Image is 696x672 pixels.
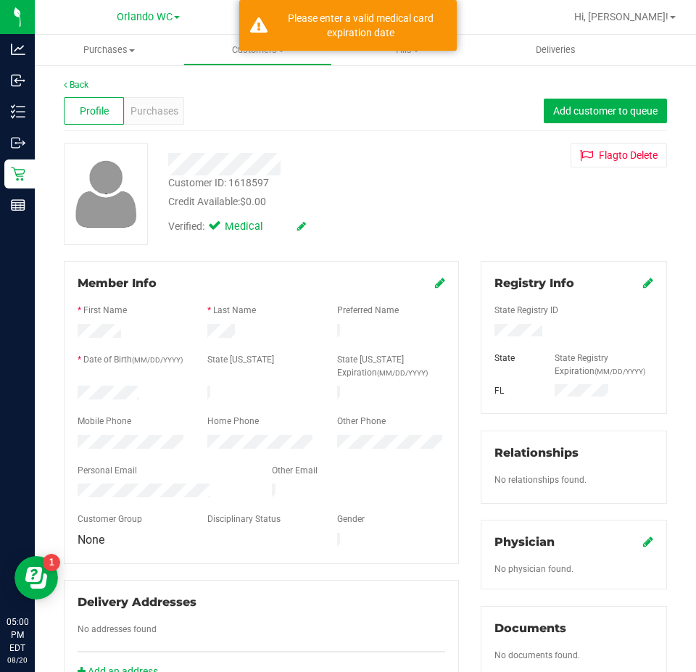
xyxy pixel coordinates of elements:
a: Purchases [35,35,183,65]
div: Please enter a valid medical card expiration date [275,11,446,40]
span: Purchases [35,43,183,57]
inline-svg: Outbound [11,136,25,150]
inline-svg: Analytics [11,42,25,57]
span: Delivery Addresses [78,595,196,609]
span: Hi, [PERSON_NAME]! [574,11,668,22]
span: No physician found. [494,564,573,574]
label: Disciplinary Status [207,513,281,526]
div: FL [484,384,544,397]
p: 08/20 [7,655,28,665]
label: Other Email [272,464,318,477]
label: No relationships found. [494,473,587,486]
label: Other Phone [337,415,386,428]
label: State [US_STATE] [207,353,274,366]
label: First Name [83,304,127,317]
div: Customer ID: 1618597 [168,175,269,191]
label: State Registry Expiration [555,352,653,378]
span: (MM/DD/YYYY) [377,369,428,377]
label: Personal Email [78,464,137,477]
span: Deliveries [516,43,595,57]
label: Date of Birth [83,353,183,366]
p: 05:00 PM EDT [7,615,28,655]
span: None [78,533,104,547]
a: Customers [183,35,332,65]
inline-svg: Inbound [11,73,25,88]
iframe: Resource center unread badge [43,554,60,571]
button: Flagto Delete [571,143,667,167]
span: (MM/DD/YYYY) [132,356,183,364]
span: Profile [80,104,109,119]
iframe: Resource center [14,556,58,600]
span: Physician [494,535,555,549]
label: Last Name [213,304,256,317]
button: Add customer to queue [544,99,667,123]
div: Credit Available: [168,194,459,210]
span: (MM/DD/YYYY) [594,368,645,376]
a: Deliveries [481,35,630,65]
span: Customers [184,43,331,57]
span: Member Info [78,276,157,290]
label: State Registry ID [494,304,558,317]
div: State [484,352,544,365]
inline-svg: Retail [11,167,25,181]
span: Add customer to queue [553,105,658,117]
span: Purchases [130,104,178,119]
label: Home Phone [207,415,259,428]
span: Registry Info [494,276,574,290]
span: Documents [494,621,566,635]
a: Back [64,80,88,90]
label: Mobile Phone [78,415,131,428]
label: Preferred Name [337,304,399,317]
span: Relationships [494,446,579,460]
inline-svg: Reports [11,198,25,212]
span: $0.00 [240,196,266,207]
inline-svg: Inventory [11,104,25,119]
div: Verified: [168,219,306,235]
label: No addresses found [78,623,157,636]
span: Orlando WC [117,11,173,23]
label: Customer Group [78,513,142,526]
img: user-icon.png [68,157,144,231]
span: No documents found. [494,650,580,660]
span: Medical [225,219,283,235]
label: State [US_STATE] Expiration [337,353,445,379]
label: Gender [337,513,365,526]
